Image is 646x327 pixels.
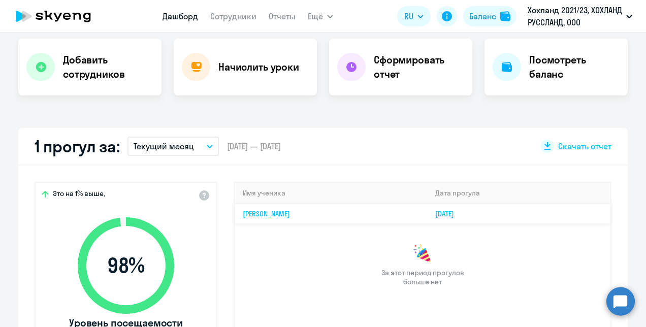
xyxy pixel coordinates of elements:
h4: Посмотреть баланс [529,53,620,81]
span: Скачать отчет [558,141,611,152]
h4: Добавить сотрудников [63,53,153,81]
a: [PERSON_NAME] [243,209,290,218]
a: Сотрудники [210,11,256,21]
h4: Сформировать отчет [374,53,464,81]
img: balance [500,11,510,21]
span: RU [404,10,413,22]
h4: Начислить уроки [218,60,299,74]
span: [DATE] — [DATE] [227,141,281,152]
span: За этот период прогулов больше нет [380,268,465,286]
div: Баланс [469,10,496,22]
span: Это на 1% выше, [53,189,105,201]
button: Хохланд 2021/23, ХОХЛАНД РУССЛАНД, ООО [523,4,637,28]
th: Имя ученика [235,183,427,204]
h2: 1 прогул за: [35,136,119,156]
th: Дата прогула [427,183,610,204]
span: Ещё [308,10,323,22]
button: Текущий месяц [127,137,219,156]
button: Балансbalance [463,6,516,26]
p: Текущий месяц [134,140,194,152]
button: RU [397,6,431,26]
button: Ещё [308,6,333,26]
span: 98 % [68,253,184,278]
a: [DATE] [435,209,462,218]
p: Хохланд 2021/23, ХОХЛАНД РУССЛАНД, ООО [528,4,622,28]
a: Дашборд [163,11,198,21]
a: Отчеты [269,11,296,21]
img: congrats [412,244,433,264]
